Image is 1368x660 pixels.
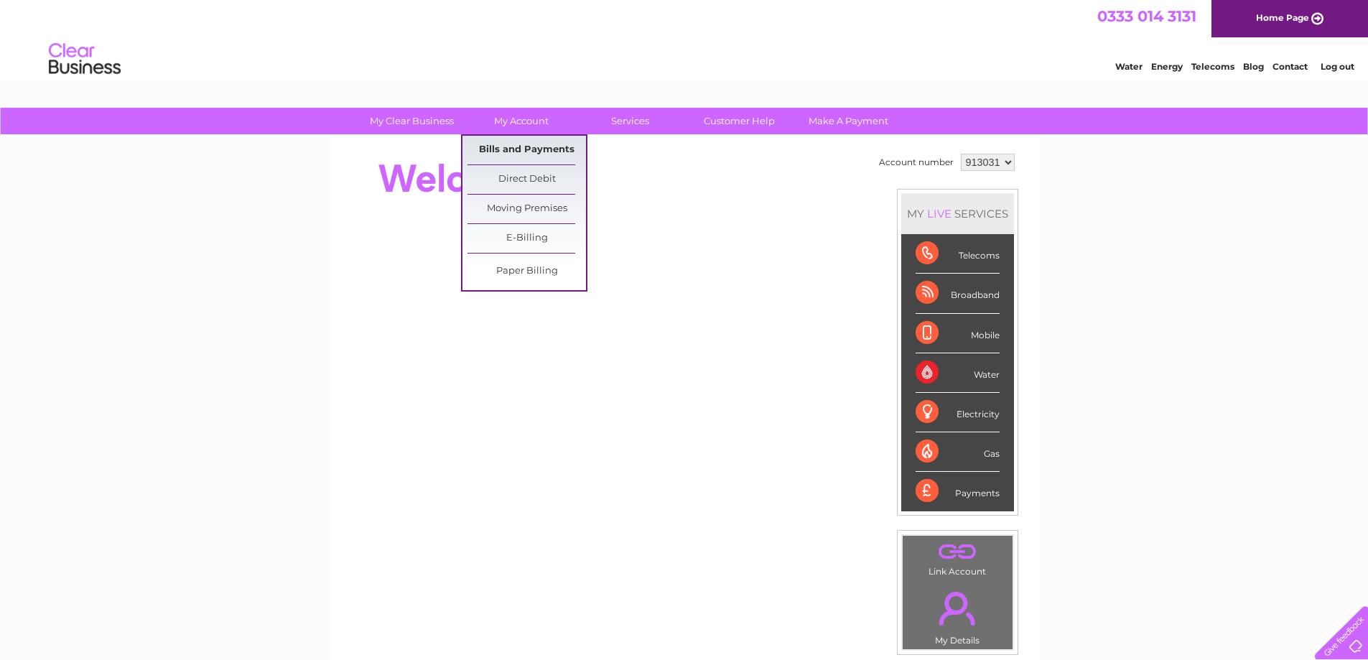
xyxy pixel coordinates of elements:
[1243,61,1264,72] a: Blog
[902,535,1013,580] td: Link Account
[467,257,586,286] a: Paper Billing
[1151,61,1183,72] a: Energy
[571,108,689,134] a: Services
[1191,61,1234,72] a: Telecoms
[680,108,799,134] a: Customer Help
[916,234,1000,274] div: Telecoms
[467,224,586,253] a: E-Billing
[345,8,1024,70] div: Clear Business is a trading name of Verastar Limited (registered in [GEOGRAPHIC_DATA] No. 3667643...
[1115,61,1143,72] a: Water
[901,193,1014,234] div: MY SERVICES
[916,432,1000,472] div: Gas
[924,207,954,220] div: LIVE
[1321,61,1354,72] a: Log out
[916,472,1000,511] div: Payments
[467,165,586,194] a: Direct Debit
[1097,7,1196,25] a: 0333 014 3131
[916,274,1000,313] div: Broadband
[916,314,1000,353] div: Mobile
[789,108,908,134] a: Make A Payment
[467,195,586,223] a: Moving Premises
[902,580,1013,650] td: My Details
[906,539,1009,564] a: .
[48,37,121,81] img: logo.png
[353,108,471,134] a: My Clear Business
[467,136,586,164] a: Bills and Payments
[875,150,957,175] td: Account number
[916,353,1000,393] div: Water
[462,108,580,134] a: My Account
[916,393,1000,432] div: Electricity
[906,583,1009,633] a: .
[1272,61,1308,72] a: Contact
